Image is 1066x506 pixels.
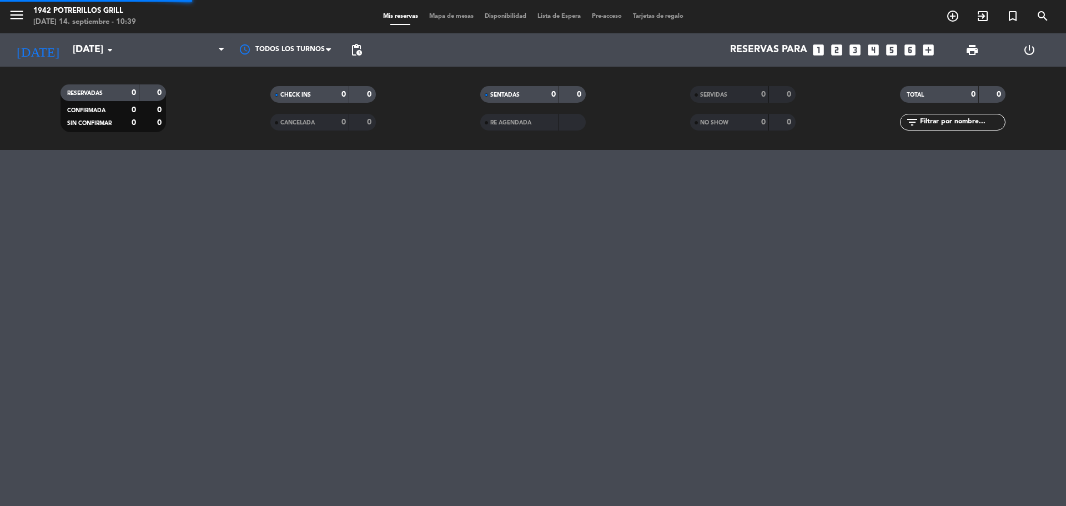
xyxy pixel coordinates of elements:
i: looks_6 [903,43,917,57]
i: looks_one [811,43,826,57]
strong: 0 [132,119,136,127]
i: power_settings_new [1023,43,1036,57]
strong: 0 [157,106,164,114]
strong: 0 [132,106,136,114]
i: looks_3 [848,43,862,57]
i: menu [8,7,25,23]
span: CONFIRMADA [67,108,105,113]
div: LOG OUT [1000,33,1058,67]
i: exit_to_app [976,9,989,23]
span: SIN CONFIRMAR [67,121,112,126]
span: RESERVADAS [67,91,103,96]
strong: 0 [367,91,374,98]
input: Filtrar por nombre... [919,116,1005,128]
i: arrow_drop_down [103,43,117,57]
span: CHECK INS [280,92,311,98]
strong: 0 [157,89,164,97]
span: NO SHOW [700,120,728,126]
span: RE AGENDADA [490,120,531,126]
i: add_box [921,43,936,57]
button: menu [8,7,25,27]
strong: 0 [341,91,346,98]
i: turned_in_not [1006,9,1019,23]
div: 1942 Potrerillos Grill [33,6,136,17]
strong: 0 [551,91,556,98]
i: filter_list [906,116,919,129]
strong: 0 [761,118,766,126]
span: pending_actions [350,43,363,57]
strong: 0 [577,91,584,98]
strong: 0 [157,119,164,127]
span: Pre-acceso [586,13,627,19]
span: print [966,43,979,57]
div: [DATE] 14. septiembre - 10:39 [33,17,136,28]
strong: 0 [367,118,374,126]
strong: 0 [787,91,793,98]
span: Tarjetas de regalo [627,13,689,19]
strong: 0 [787,118,793,126]
strong: 0 [971,91,976,98]
span: SERVIDAS [700,92,727,98]
i: looks_4 [866,43,881,57]
i: [DATE] [8,38,67,62]
i: looks_5 [884,43,899,57]
span: Disponibilidad [479,13,532,19]
span: Lista de Espera [532,13,586,19]
span: TOTAL [907,92,924,98]
i: looks_two [829,43,844,57]
i: add_circle_outline [946,9,959,23]
strong: 0 [132,89,136,97]
span: Mis reservas [378,13,424,19]
i: search [1036,9,1049,23]
strong: 0 [341,118,346,126]
strong: 0 [761,91,766,98]
span: Reservas para [730,44,807,56]
span: CANCELADA [280,120,315,126]
span: Mapa de mesas [424,13,479,19]
span: SENTADAS [490,92,520,98]
strong: 0 [997,91,1003,98]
